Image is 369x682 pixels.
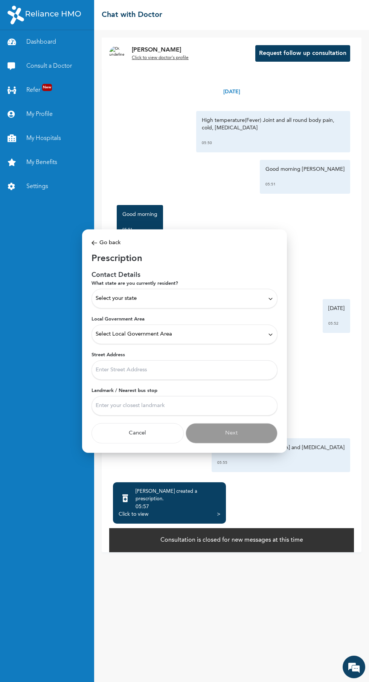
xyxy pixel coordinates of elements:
span: Select your state [96,295,137,303]
label: Local Government Area [91,316,278,323]
p: Contact Details [91,270,278,279]
label: What state are you currently resident? [91,280,278,287]
input: Enter your closest landmark [91,396,278,416]
label: Landmark / Nearest bus stop [91,387,278,394]
span: Select Local Government Area [96,330,172,339]
div: Go back [91,238,278,247]
h2: Prescription [91,253,278,265]
input: Enter Street Address [91,360,278,380]
label: Street Address [91,352,278,358]
img: back [91,238,97,247]
button: Cancel [91,423,184,444]
button: Next [186,423,278,444]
